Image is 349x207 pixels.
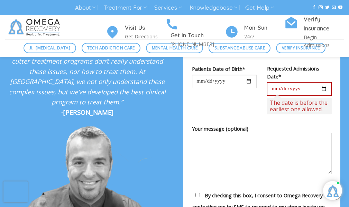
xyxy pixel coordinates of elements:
input: By checking this box, I consent to Omega Recovery contacting me by SMS to respond to my above inq... [195,193,200,197]
a: Knowledgebase [190,1,237,14]
a: Follow on Instagram [319,5,323,10]
a: Follow on Facebook [312,5,316,10]
span: The date is before the earliest one allowed. [267,98,332,114]
a: Tech Addiction Care [82,43,141,53]
label: Patients Date of Birth* [192,65,257,73]
strong: -[PERSON_NAME] [61,108,113,116]
p: 24/7 [244,32,284,40]
a: Get In Touch [PHONE_NUMBER] [165,16,224,48]
a: Send us an email [332,5,336,10]
a: Get Help [245,1,274,14]
h4: Visit Us [125,23,165,32]
span: Tech Addiction Care [87,45,135,51]
a: [MEDICAL_DATA] [24,43,76,53]
h4: Mon-Sun [244,23,284,32]
p: Get Directions [125,32,165,40]
a: Treatment For [103,1,147,14]
label: Requested Admissions Date* [267,65,332,81]
img: Omega Recovery [5,15,66,39]
p: Begin Admissions [304,33,344,49]
a: About [75,1,95,14]
a: Follow on Twitter [325,5,329,10]
textarea: Your message (optional) [192,133,332,174]
label: Your message (optional) [192,125,332,179]
h4: Verify Insurance [304,15,344,33]
a: Services [154,1,182,14]
span: [MEDICAL_DATA] [36,45,70,51]
a: Follow on YouTube [338,5,342,10]
h4: Get In Touch [171,31,224,40]
p: [PHONE_NUMBER] [171,40,224,48]
a: Visit Us Get Directions [105,23,165,40]
a: Verify Insurance Begin Admissions [284,15,344,49]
